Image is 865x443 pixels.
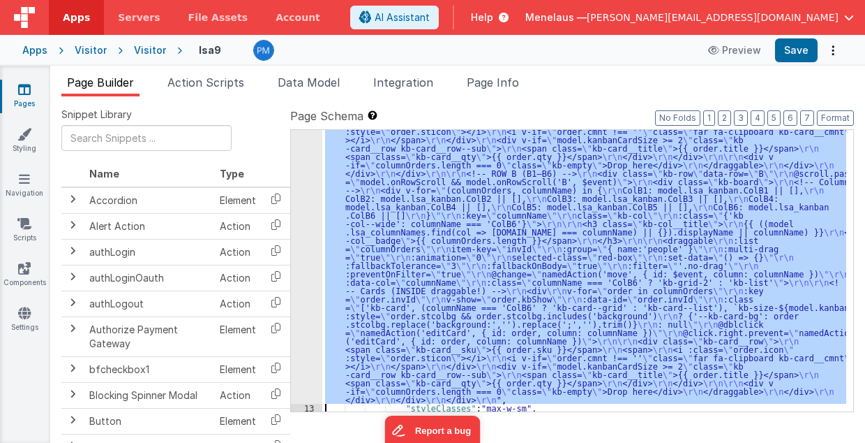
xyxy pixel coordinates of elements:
[291,404,322,412] div: 13
[800,110,814,126] button: 7
[84,213,214,239] td: Alert Action
[734,110,748,126] button: 3
[290,108,363,124] span: Page Schema
[84,382,214,408] td: Blocking Spinner Modal
[525,10,587,24] span: Menelaus —
[118,10,160,24] span: Servers
[61,125,232,151] input: Search Snippets ...
[214,265,262,291] td: Action
[214,187,262,214] td: Element
[214,213,262,239] td: Action
[134,43,166,57] div: Visitor
[61,108,132,122] span: Snippet Library
[823,41,843,60] button: Options
[783,110,797,126] button: 6
[67,75,134,89] span: Page Builder
[471,10,493,24] span: Help
[718,110,731,126] button: 2
[214,408,262,434] td: Element
[467,75,519,89] span: Page Info
[84,239,214,265] td: authLogin
[214,291,262,317] td: Action
[373,75,433,89] span: Integration
[167,75,244,89] span: Action Scripts
[703,110,715,126] button: 1
[89,168,119,180] span: Name
[817,110,854,126] button: Format
[84,356,214,382] td: bfcheckbox1
[375,10,430,24] span: AI Assistant
[278,75,340,89] span: Data Model
[587,10,838,24] span: [PERSON_NAME][EMAIL_ADDRESS][DOMAIN_NAME]
[254,41,273,60] img: a12ed5ba5769bda9d2665f51d2850528
[22,43,47,57] div: Apps
[214,317,262,356] td: Element
[214,239,262,265] td: Action
[220,168,244,180] span: Type
[775,38,818,62] button: Save
[214,356,262,382] td: Element
[84,291,214,317] td: authLogout
[525,10,854,24] button: Menelaus — [PERSON_NAME][EMAIL_ADDRESS][DOMAIN_NAME]
[350,6,439,29] button: AI Assistant
[214,382,262,408] td: Action
[84,317,214,356] td: Authorize Payment Gateway
[75,43,107,57] div: Visitor
[188,10,248,24] span: File Assets
[84,265,214,291] td: authLoginOauth
[84,408,214,434] td: Button
[767,110,781,126] button: 5
[84,187,214,214] td: Accordion
[199,45,221,55] h4: lsa9
[63,10,90,24] span: Apps
[655,110,700,126] button: No Folds
[751,110,765,126] button: 4
[700,39,769,61] button: Preview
